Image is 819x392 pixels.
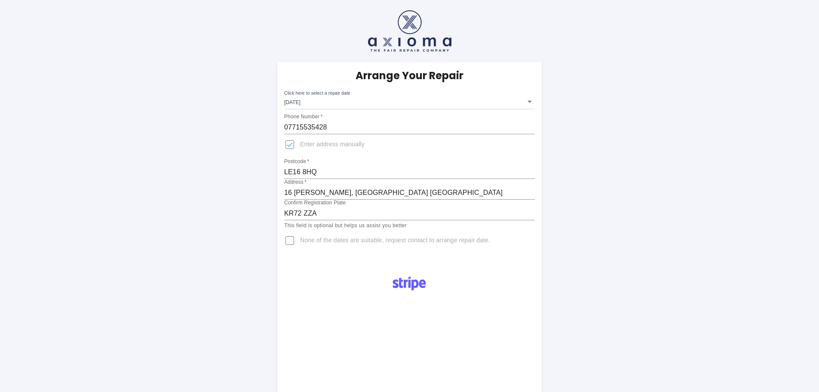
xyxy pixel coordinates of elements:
[300,236,490,245] span: None of the dates are suitable, request contact to arrange repair date.
[284,113,322,120] label: Phone Number
[284,179,307,186] label: Address
[388,273,431,294] img: Logo
[356,69,463,83] h5: Arrange Your Repair
[284,90,350,96] label: Click here to select a repair date
[284,222,535,230] p: This field is optional but helps us assist you better
[284,94,535,109] div: [DATE]
[284,158,309,165] label: Postcode
[300,140,365,149] span: Enter address manually
[284,199,346,207] label: Confirm Registration Plate
[368,10,451,52] img: axioma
